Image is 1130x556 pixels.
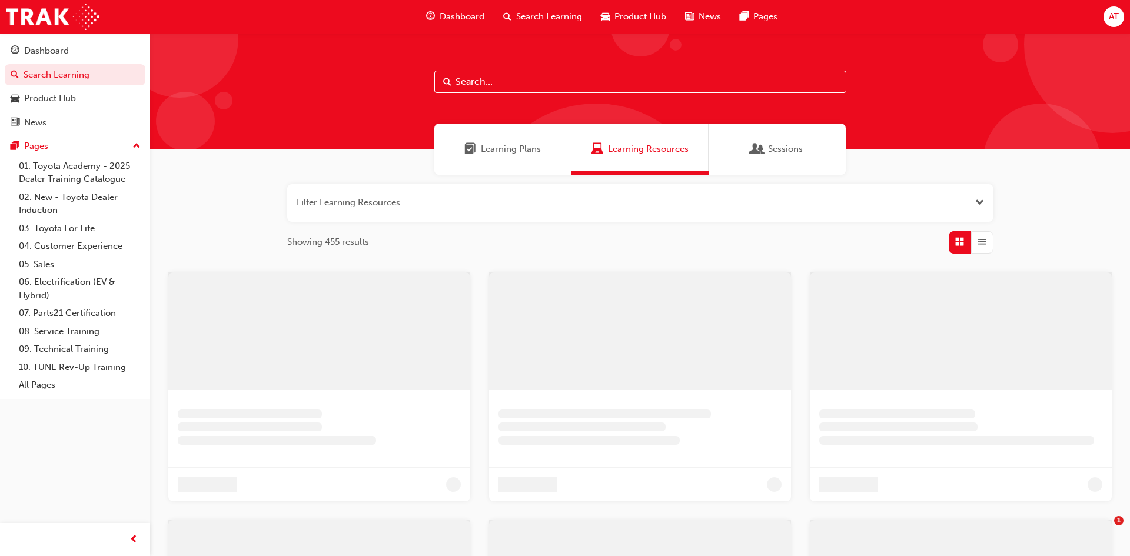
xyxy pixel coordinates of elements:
iframe: Intercom live chat [1090,516,1118,544]
span: guage-icon [11,46,19,56]
span: car-icon [11,94,19,104]
input: Search... [434,71,846,93]
a: 02. New - Toyota Dealer Induction [14,188,145,219]
a: Learning PlansLearning Plans [434,124,571,175]
span: search-icon [11,70,19,81]
span: 1 [1114,516,1124,525]
div: News [24,116,46,129]
img: Trak [6,4,99,30]
button: DashboardSearch LearningProduct HubNews [5,38,145,135]
a: 06. Electrification (EV & Hybrid) [14,273,145,304]
a: car-iconProduct Hub [591,5,676,29]
a: 01. Toyota Academy - 2025 Dealer Training Catalogue [14,157,145,188]
span: Pages [753,10,777,24]
a: 08. Service Training [14,322,145,341]
a: Dashboard [5,40,145,62]
span: pages-icon [740,9,749,24]
a: News [5,112,145,134]
span: Grid [955,235,964,249]
a: 09. Technical Training [14,340,145,358]
span: Sessions [768,142,803,156]
a: All Pages [14,376,145,394]
span: Product Hub [614,10,666,24]
span: news-icon [685,9,694,24]
a: search-iconSearch Learning [494,5,591,29]
a: Learning ResourcesLearning Resources [571,124,709,175]
span: search-icon [503,9,511,24]
div: Pages [24,139,48,153]
span: Search Learning [516,10,582,24]
span: guage-icon [426,9,435,24]
span: News [699,10,721,24]
span: pages-icon [11,141,19,152]
div: Dashboard [24,44,69,58]
span: Dashboard [440,10,484,24]
span: List [978,235,986,249]
span: Learning Plans [481,142,541,156]
span: car-icon [601,9,610,24]
span: up-icon [132,139,141,154]
a: 10. TUNE Rev-Up Training [14,358,145,377]
span: news-icon [11,118,19,128]
a: 04. Customer Experience [14,237,145,255]
a: SessionsSessions [709,124,846,175]
span: Showing 455 results [287,235,369,249]
div: Product Hub [24,92,76,105]
a: pages-iconPages [730,5,787,29]
a: 05. Sales [14,255,145,274]
span: Sessions [752,142,763,156]
span: AT [1109,10,1119,24]
span: prev-icon [129,532,138,547]
a: Product Hub [5,88,145,109]
a: Search Learning [5,64,145,86]
span: Learning Resources [608,142,689,156]
button: Pages [5,135,145,157]
a: news-iconNews [676,5,730,29]
button: Open the filter [975,196,984,209]
button: AT [1104,6,1124,27]
span: Learning Resources [591,142,603,156]
span: Search [443,75,451,89]
span: Learning Plans [464,142,476,156]
a: guage-iconDashboard [417,5,494,29]
a: 07. Parts21 Certification [14,304,145,322]
a: 03. Toyota For Life [14,219,145,238]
